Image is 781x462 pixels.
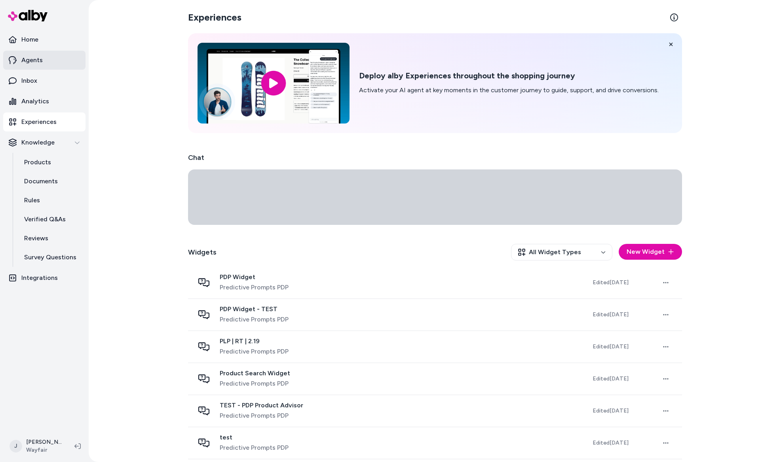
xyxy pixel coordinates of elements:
[593,279,629,286] span: Edited [DATE]
[24,177,58,186] p: Documents
[3,268,86,287] a: Integrations
[21,138,55,147] p: Knowledge
[220,369,290,377] span: Product Search Widget
[220,273,289,281] span: PDP Widget
[3,112,86,131] a: Experiences
[188,247,217,258] h2: Widgets
[359,71,659,81] h2: Deploy alby Experiences throughout the shopping journey
[220,305,289,313] span: PDP Widget - TEST
[220,433,289,441] span: test
[511,244,612,260] button: All Widget Types
[8,10,48,21] img: alby Logo
[593,407,629,414] span: Edited [DATE]
[21,55,43,65] p: Agents
[10,440,22,452] span: J
[16,248,86,267] a: Survey Questions
[21,97,49,106] p: Analytics
[619,244,682,260] button: New Widget
[16,191,86,210] a: Rules
[220,443,289,452] span: Predictive Prompts PDP
[24,196,40,205] p: Rules
[188,152,682,163] h2: Chat
[16,210,86,229] a: Verified Q&As
[24,253,76,262] p: Survey Questions
[3,92,86,111] a: Analytics
[3,51,86,70] a: Agents
[21,273,58,283] p: Integrations
[220,379,290,388] span: Predictive Prompts PDP
[21,76,37,86] p: Inbox
[16,153,86,172] a: Products
[593,375,629,382] span: Edited [DATE]
[3,133,86,152] button: Knowledge
[26,438,62,446] p: [PERSON_NAME]
[5,433,68,459] button: J[PERSON_NAME]Wayfair
[21,117,57,127] p: Experiences
[593,439,629,446] span: Edited [DATE]
[220,315,289,324] span: Predictive Prompts PDP
[3,71,86,90] a: Inbox
[220,347,289,356] span: Predictive Prompts PDP
[359,86,659,95] p: Activate your AI agent at key moments in the customer journey to guide, support, and drive conver...
[24,234,48,243] p: Reviews
[24,158,51,167] p: Products
[26,446,62,454] span: Wayfair
[593,343,629,350] span: Edited [DATE]
[220,337,289,345] span: PLP | RT | 2.19
[593,311,629,318] span: Edited [DATE]
[21,35,38,44] p: Home
[220,283,289,292] span: Predictive Prompts PDP
[16,229,86,248] a: Reviews
[24,215,66,224] p: Verified Q&As
[3,30,86,49] a: Home
[220,401,303,409] span: TEST - PDP Product Advisor
[188,11,241,24] h2: Experiences
[220,411,303,420] span: Predictive Prompts PDP
[16,172,86,191] a: Documents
